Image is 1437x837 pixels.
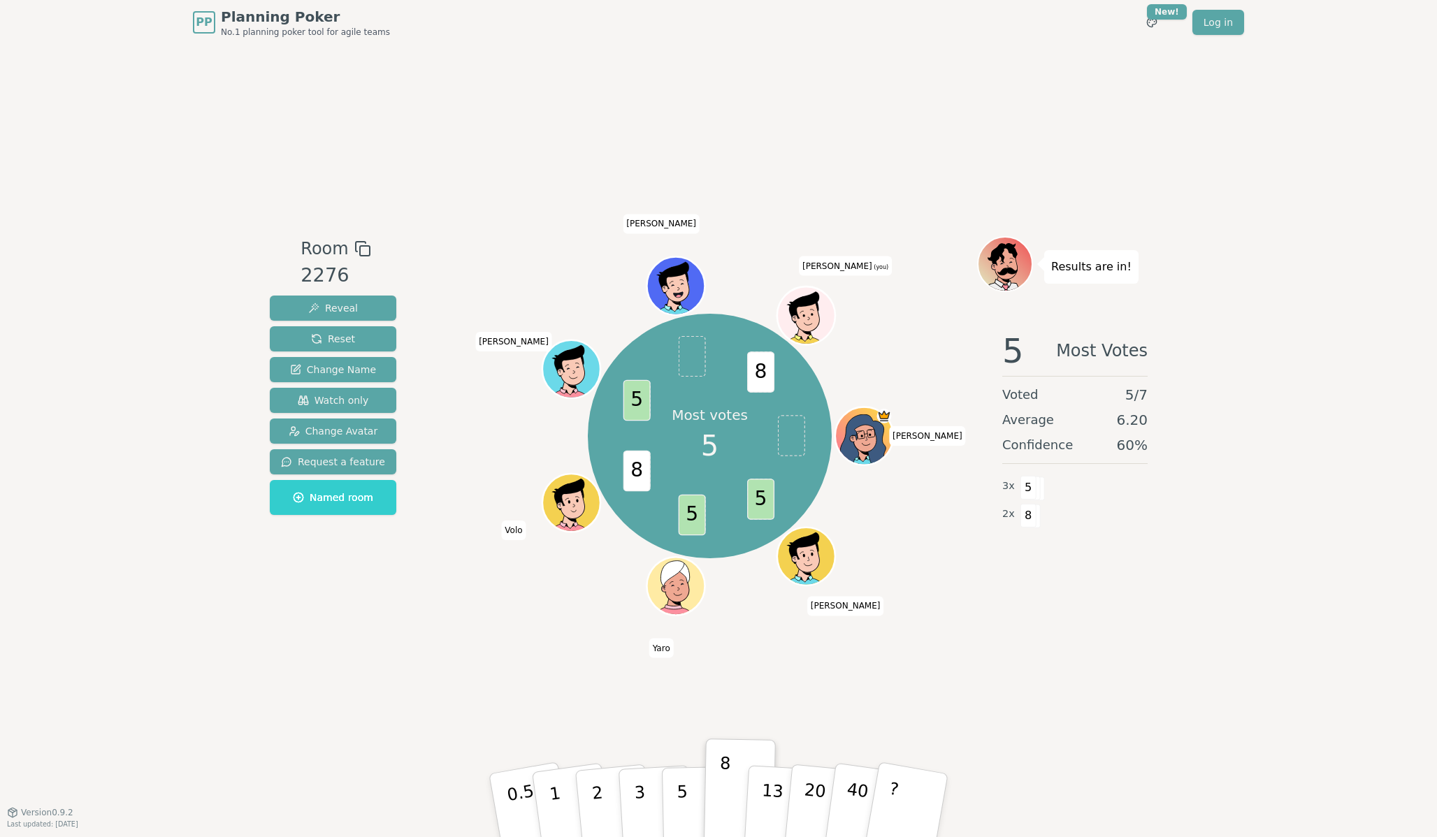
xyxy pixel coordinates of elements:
[1020,504,1037,527] span: 8
[289,424,378,438] span: Change Avatar
[779,289,833,343] button: Click to change your avatar
[270,326,396,351] button: Reset
[270,296,396,321] button: Reveal
[623,380,650,421] span: 5
[270,388,396,413] button: Watch only
[1002,435,1073,455] span: Confidence
[7,820,78,828] span: Last updated: [DATE]
[1147,4,1187,20] div: New!
[1002,385,1039,405] span: Voted
[872,263,889,270] span: (you)
[1020,476,1037,500] span: 5
[1002,507,1015,522] span: 2 x
[270,480,396,515] button: Named room
[1002,334,1024,367] span: 5
[475,332,552,351] span: Click to change your name
[270,418,396,444] button: Change Avatar
[21,807,73,818] span: Version 0.9.2
[311,332,355,346] span: Reset
[876,409,891,423] span: Nicole is the host
[308,301,358,315] span: Reveal
[718,753,730,829] p: 8
[701,425,718,467] span: 5
[747,479,774,521] span: 5
[301,261,370,290] div: 2276
[193,7,390,38] a: PPPlanning PokerNo.1 planning poker tool for agile teams
[1002,479,1015,494] span: 3 x
[281,455,385,469] span: Request a feature
[298,393,369,407] span: Watch only
[889,426,966,446] span: Click to change your name
[1056,334,1148,367] span: Most Votes
[672,405,748,425] p: Most votes
[623,451,650,492] span: 8
[290,363,376,377] span: Change Name
[807,596,884,616] span: Click to change your name
[221,27,390,38] span: No.1 planning poker tool for agile teams
[649,638,674,657] span: Click to change your name
[1002,410,1054,430] span: Average
[270,449,396,474] button: Request a feature
[1192,10,1244,35] a: Log in
[293,490,373,504] span: Named room
[1139,10,1164,35] button: New!
[301,236,348,261] span: Room
[678,495,705,536] span: 5
[799,256,892,275] span: Click to change your name
[1051,257,1132,277] p: Results are in!
[1125,385,1148,405] span: 5 / 7
[7,807,73,818] button: Version0.9.2
[747,352,774,393] span: 8
[1117,435,1148,455] span: 60 %
[196,14,212,31] span: PP
[270,357,396,382] button: Change Name
[1116,410,1148,430] span: 6.20
[623,214,700,233] span: Click to change your name
[221,7,390,27] span: Planning Poker
[501,521,526,540] span: Click to change your name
